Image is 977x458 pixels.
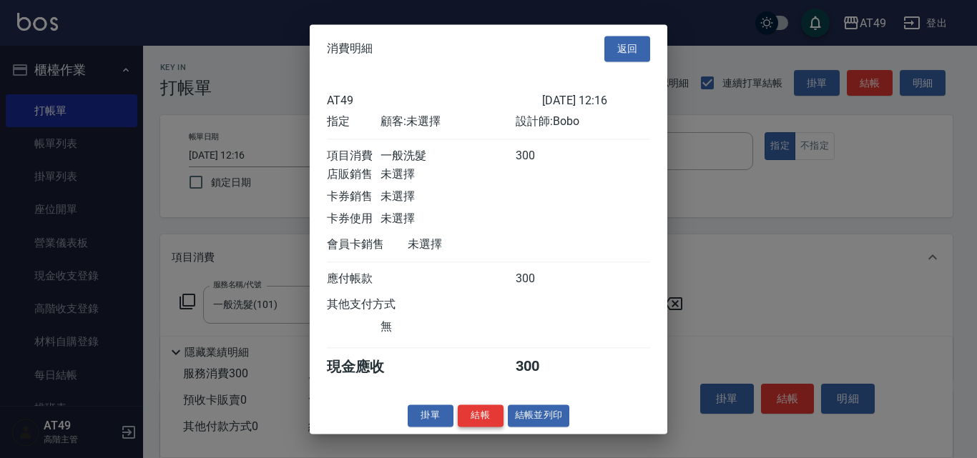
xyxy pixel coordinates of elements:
div: 會員卡銷售 [327,237,408,252]
div: 店販銷售 [327,167,381,182]
div: 卡券銷售 [327,189,381,204]
button: 結帳 [458,404,504,427]
div: 未選擇 [381,211,515,226]
div: 無 [381,319,515,334]
div: 未選擇 [408,237,542,252]
div: 一般洗髮 [381,149,515,164]
div: 其他支付方式 [327,297,435,312]
div: 應付帳款 [327,272,381,287]
div: 300 [516,149,569,164]
div: 300 [516,272,569,287]
button: 返回 [604,36,650,62]
div: 未選擇 [381,189,515,204]
div: [DATE] 12:16 [542,94,650,107]
div: 300 [516,357,569,377]
span: 消費明細 [327,41,373,56]
div: 設計師: Bobo [516,114,650,129]
div: 項目消費 [327,149,381,164]
button: 掛單 [408,404,453,427]
div: 卡券使用 [327,211,381,226]
div: 未選擇 [381,167,515,182]
div: 顧客: 未選擇 [381,114,515,129]
div: 指定 [327,114,381,129]
button: 結帳並列印 [508,404,570,427]
div: 現金應收 [327,357,408,377]
div: AT49 [327,94,542,107]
